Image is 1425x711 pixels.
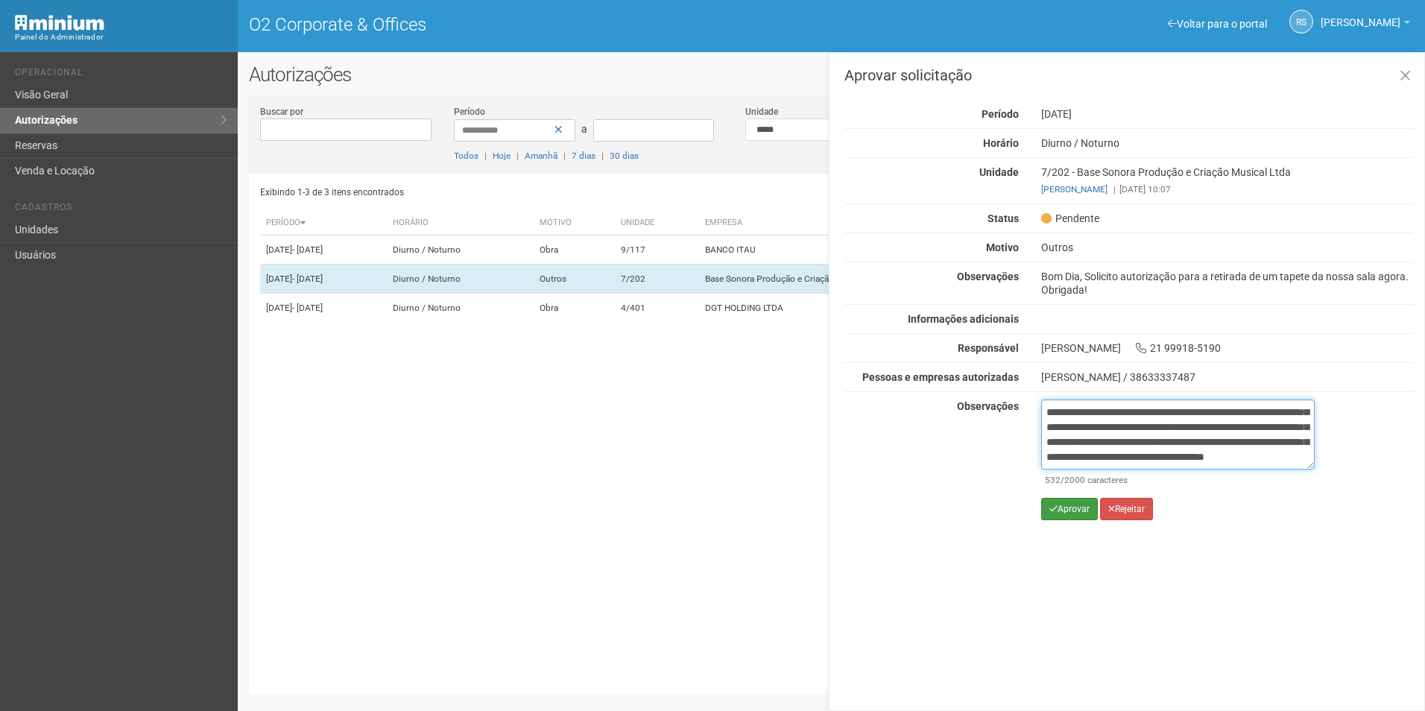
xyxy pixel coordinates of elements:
[1289,10,1313,34] a: RS
[601,151,604,161] span: |
[983,137,1019,149] strong: Horário
[1041,498,1098,520] button: Aprovar
[1030,341,1424,355] div: [PERSON_NAME] 21 99918-5190
[1321,19,1410,31] a: [PERSON_NAME]
[534,265,615,294] td: Outros
[534,236,615,265] td: Obra
[1030,241,1424,254] div: Outros
[979,166,1019,178] strong: Unidade
[454,105,485,118] label: Período
[1045,475,1061,485] span: 532
[1100,498,1153,520] button: Rejeitar
[1045,473,1311,487] div: /2000 caracteres
[260,105,303,118] label: Buscar por
[745,105,778,118] label: Unidade
[1390,60,1421,92] a: Fechar
[387,294,534,323] td: Diurno / Noturno
[249,15,821,34] h1: O2 Corporate & Offices
[1041,212,1099,225] span: Pendente
[1168,18,1267,30] a: Voltar para o portal
[260,265,387,294] td: [DATE]
[957,271,1019,282] strong: Observações
[1041,183,1413,196] div: [DATE] 10:07
[15,15,104,31] img: Minium
[1321,2,1400,28] span: Rayssa Soares Ribeiro
[292,244,323,255] span: - [DATE]
[387,211,534,236] th: Horário
[581,123,587,135] span: a
[260,211,387,236] th: Período
[844,68,1413,83] h3: Aprovar solicitação
[1030,165,1424,196] div: 7/202 - Base Sonora Produção e Criação Musical Ltda
[15,31,227,44] div: Painel do Administrador
[1030,136,1424,150] div: Diurno / Noturno
[493,151,511,161] a: Hoje
[986,241,1019,253] strong: Motivo
[260,236,387,265] td: [DATE]
[699,236,1056,265] td: BANCO ITAU
[988,212,1019,224] strong: Status
[957,400,1019,412] strong: Observações
[699,265,1056,294] td: Base Sonora Produção e Criação Musical Ltda
[260,181,827,203] div: Exibindo 1-3 de 3 itens encontrados
[1041,184,1108,195] a: [PERSON_NAME]
[525,151,557,161] a: Amanhã
[292,274,323,284] span: - [DATE]
[249,63,1414,86] h2: Autorizações
[534,294,615,323] td: Obra
[15,202,227,218] li: Cadastros
[615,236,699,265] td: 9/117
[699,294,1056,323] td: DGT HOLDING LTDA
[1030,270,1424,297] div: Bom Dia, Solicito autorização para a retirada de um tapete da nossa sala agora. Obrigada!
[15,67,227,83] li: Operacional
[958,342,1019,354] strong: Responsável
[1041,370,1413,384] div: [PERSON_NAME] / 38633337487
[563,151,566,161] span: |
[615,265,699,294] td: 7/202
[387,236,534,265] td: Diurno / Noturno
[516,151,519,161] span: |
[572,151,595,161] a: 7 dias
[484,151,487,161] span: |
[1113,184,1116,195] span: |
[615,211,699,236] th: Unidade
[862,371,1019,383] strong: Pessoas e empresas autorizadas
[908,313,1019,325] strong: Informações adicionais
[982,108,1019,120] strong: Período
[292,303,323,313] span: - [DATE]
[260,294,387,323] td: [DATE]
[615,294,699,323] td: 4/401
[1030,107,1424,121] div: [DATE]
[454,151,478,161] a: Todos
[610,151,639,161] a: 30 dias
[534,211,615,236] th: Motivo
[699,211,1056,236] th: Empresa
[387,265,534,294] td: Diurno / Noturno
